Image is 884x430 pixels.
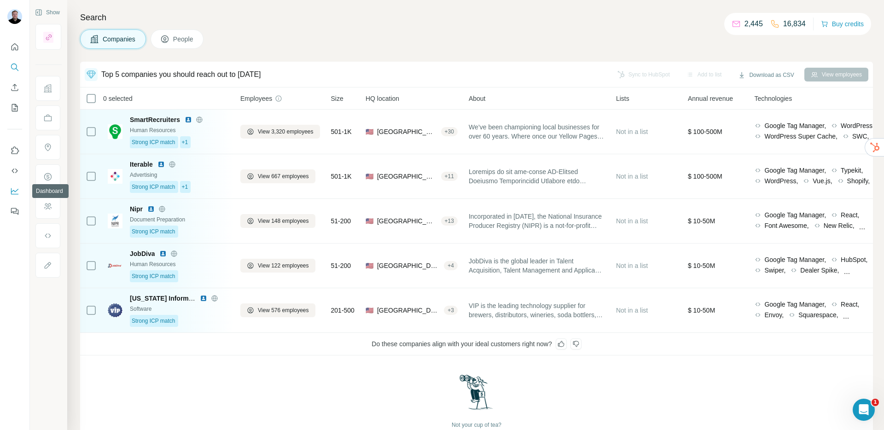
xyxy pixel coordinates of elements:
button: Use Surfe on LinkedIn [7,142,22,159]
span: Strong ICP match [132,227,175,236]
span: Font Awesome, [764,221,808,230]
img: LinkedIn logo [159,250,167,257]
span: [GEOGRAPHIC_DATA], [GEOGRAPHIC_DATA] [377,261,440,270]
span: HQ location [366,94,399,103]
div: Advertising [130,171,229,179]
span: Google Tag Manager, [764,255,826,264]
div: Human Resources [130,126,229,134]
button: View 3,320 employees [240,125,320,139]
span: [GEOGRAPHIC_DATA], [US_STATE] [377,172,437,181]
div: Do these companies align with your ideal customers right now? [80,333,873,355]
button: Show [29,6,66,19]
span: Swiper, [764,266,785,275]
span: Strong ICP match [132,183,175,191]
span: [US_STATE] Information Processing [130,295,241,302]
button: Buy credits [821,17,864,30]
button: View 667 employees [240,169,315,183]
span: View 3,320 employees [258,128,314,136]
span: We’ve been championing local businesses for over 60 years. Where once our Yellow Pages helped tho... [469,122,605,141]
span: 🇺🇸 [366,127,373,136]
span: 0 selected [103,94,133,103]
span: Technologies [754,94,792,103]
span: VIP is the leading technology supplier for brewers, distributors, wineries, soda bottlers, and ot... [469,301,605,320]
img: Logo of JobDiva [108,263,122,268]
span: Typekit, [841,166,863,175]
button: Feedback [7,203,22,220]
span: Envoy, [764,310,784,320]
span: Not in a list [616,217,648,225]
span: Nipr [130,204,143,214]
button: Download as CSV [732,68,800,82]
span: People [173,35,194,44]
span: Google Tag Manager, [764,300,826,309]
button: Use Surfe API [7,163,22,179]
button: View 576 employees [240,303,315,317]
span: [GEOGRAPHIC_DATA], [US_STATE] [377,306,440,315]
span: JobDiva is the global leader in Talent Acquisition, Talent Management and Applicant Tracking tech... [469,256,605,275]
span: 🇺🇸 [366,216,373,226]
span: HubSpot, [853,310,880,320]
span: HubSpot, [841,255,867,264]
span: WordPress Super Cache, [764,132,837,141]
span: View 122 employees [258,261,309,270]
span: Size [331,94,343,103]
div: + 3 [444,306,458,314]
div: Top 5 companies you should reach out to [DATE] [101,69,261,80]
span: Google Tag Manager, [764,166,826,175]
span: Dealer Spike, [800,266,839,275]
div: + 30 [441,128,458,136]
button: My lists [7,99,22,116]
span: Squarespace, [798,310,838,320]
span: $ 10-50M [688,262,715,269]
span: +1 [182,183,188,191]
span: Iterable [130,160,153,169]
img: Avatar [7,9,22,24]
span: Shopify, [847,176,870,186]
p: 2,445 [744,18,763,29]
span: Google Tag Manager, [764,121,826,130]
span: SmartRecruiters [130,115,180,124]
span: Strong ICP match [132,272,175,280]
span: View 667 employees [258,172,309,180]
span: +1 [182,138,188,146]
button: View 122 employees [240,259,315,273]
span: Incorporated in [DATE], the National Insurance Producer Registry (NIPR) is a not‐for‐profit techn... [469,212,605,230]
span: Companies [103,35,136,44]
span: 1 [872,399,879,406]
span: 501-1K [331,127,352,136]
span: $ 10-50M [688,217,715,225]
div: + 11 [441,172,458,180]
span: 🇺🇸 [366,306,373,315]
span: JobDiva [130,249,155,258]
span: React, [841,300,859,309]
div: Document Preparation [130,215,229,224]
span: About [469,94,486,103]
span: View 576 employees [258,306,309,314]
span: Strong ICP match [132,138,175,146]
img: LinkedIn logo [185,116,192,123]
span: $ 100-500M [688,128,722,135]
span: Not in a list [616,128,648,135]
button: Search [7,59,22,76]
img: LinkedIn logo [157,161,165,168]
span: View 148 employees [258,217,309,225]
span: Employees [240,94,272,103]
div: + 4 [444,261,458,270]
p: 16,834 [783,18,806,29]
div: Not your cup of tea? [452,421,501,429]
img: Logo of Nipr [108,214,122,228]
iframe: Intercom live chat [853,399,875,421]
span: [GEOGRAPHIC_DATA] [377,216,437,226]
div: + 13 [441,217,458,225]
span: Vue.js, [813,176,832,186]
span: WordPress, [764,176,798,186]
span: New Relic, [824,221,855,230]
span: Loremips do sit ame-conse AD-Elitsed Doeiusmo Temporincidid Utlabore etdo magnaal enimad mini Ven... [469,167,605,186]
span: 🇺🇸 [366,261,373,270]
div: Software [130,305,229,313]
span: Not in a list [616,173,648,180]
button: Dashboard [7,183,22,199]
span: [GEOGRAPHIC_DATA], [US_STATE] [377,127,437,136]
span: 51-200 [331,216,351,226]
span: Lists [616,94,629,103]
